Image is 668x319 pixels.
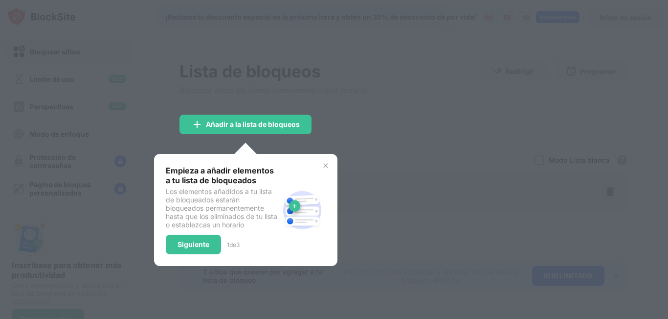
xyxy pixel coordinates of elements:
font: Los elementos añadidos a tu lista de bloqueados estarán bloqueados permanentemente hasta que los ... [166,187,277,229]
font: 3 [236,241,240,248]
img: block-site.svg [279,187,326,234]
font: Siguiente [178,240,209,248]
font: de [229,241,236,248]
font: Empieza a añadir elementos a tu lista de bloqueados [166,166,274,185]
font: Añadir a la lista de bloqueos [206,120,300,128]
font: 1 [227,241,229,248]
img: x-button.svg [322,162,330,170]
